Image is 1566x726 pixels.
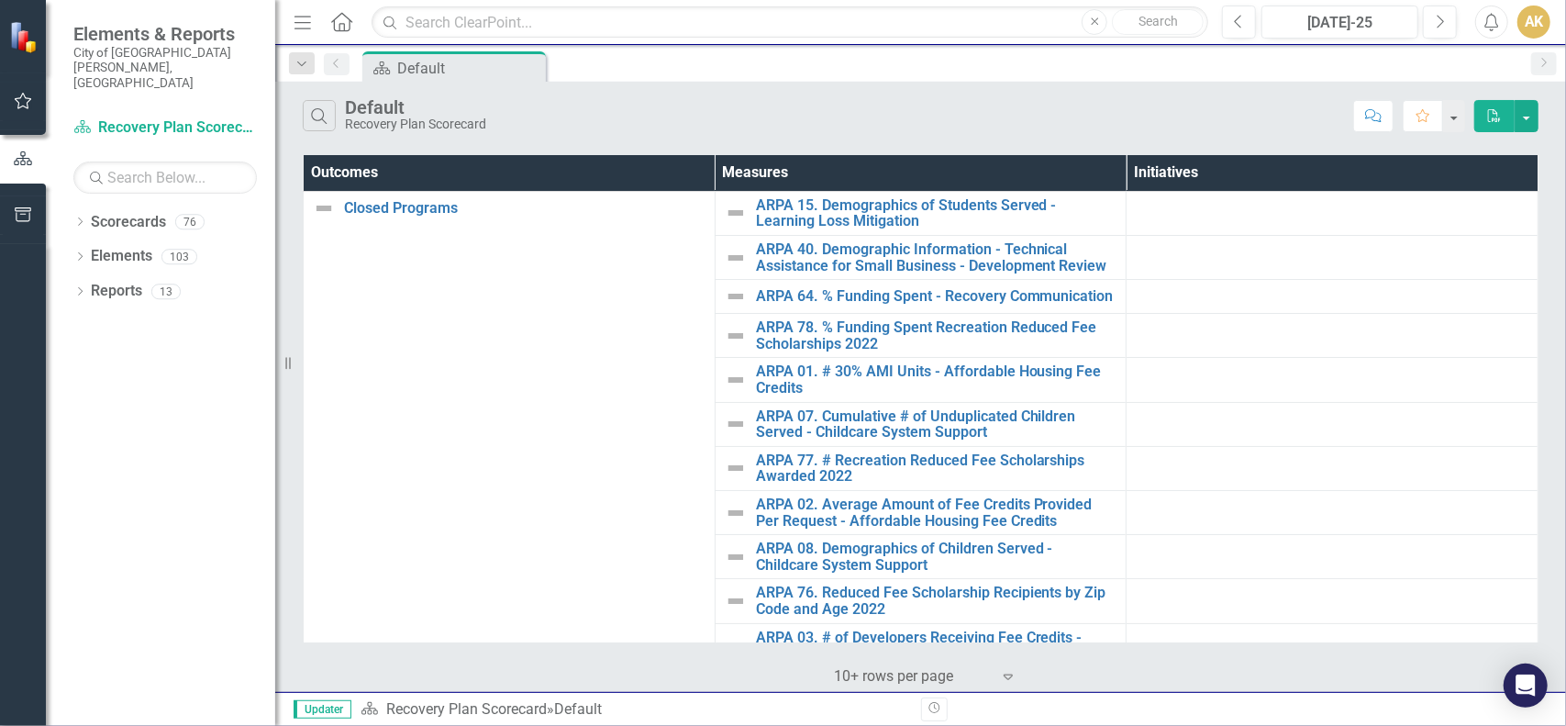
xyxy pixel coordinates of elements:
td: Double-Click to Edit Right Click for Context Menu [715,579,1127,623]
a: Scorecards [91,212,166,233]
td: Double-Click to Edit Right Click for Context Menu [715,236,1127,280]
div: » [361,699,907,720]
a: ARPA 40. Demographic Information - Technical Assistance for Small Business - Development Review [756,241,1117,274]
div: [DATE]-25 [1268,12,1412,34]
img: Not Defined [725,502,747,524]
button: [DATE]-25 [1261,6,1418,39]
span: Updater [294,700,351,719]
td: Double-Click to Edit Right Click for Context Menu [715,402,1127,446]
input: Search Below... [73,162,257,194]
div: 76 [175,214,205,229]
img: Not Defined [725,369,747,391]
a: ARPA 76. Reduced Fee Scholarship Recipients by Zip Code and Age 2022 [756,585,1117,617]
div: 13 [151,284,181,299]
small: City of [GEOGRAPHIC_DATA][PERSON_NAME], [GEOGRAPHIC_DATA] [73,45,257,90]
img: Not Defined [725,590,747,612]
button: Search [1112,9,1204,35]
div: Open Intercom Messenger [1504,664,1548,708]
span: Elements & Reports [73,23,257,45]
img: Not Defined [725,202,747,224]
div: Default [554,700,602,718]
td: Double-Click to Edit Right Click for Context Menu [715,623,1127,667]
img: ClearPoint Strategy [9,21,41,53]
td: Double-Click to Edit Right Click for Context Menu [715,314,1127,358]
img: Not Defined [725,325,747,347]
td: Double-Click to Edit Right Click for Context Menu [715,191,1127,235]
a: ARPA 07. Cumulative # of Unduplicated Children Served - Childcare System Support [756,408,1117,441]
span: Search [1138,14,1178,28]
div: Default [397,57,541,80]
img: Not Defined [725,285,747,307]
img: Not Defined [725,413,747,435]
button: AK [1517,6,1550,39]
a: Reports [91,281,142,302]
img: Not Defined [725,634,747,656]
a: Recovery Plan Scorecard [73,117,257,139]
div: Default [345,97,486,117]
a: ARPA 77. # Recreation Reduced Fee Scholarships Awarded 2022 [756,452,1117,485]
a: Elements [91,246,152,267]
a: Closed Programs [344,200,705,217]
td: Double-Click to Edit Right Click for Context Menu [715,535,1127,579]
a: ARPA 01. # 30% AMI Units - Affordable Housing Fee Credits [756,363,1117,396]
input: Search ClearPoint... [372,6,1208,39]
a: ARPA 78. % Funding Spent Recreation Reduced Fee Scholarships 2022 [756,319,1117,352]
a: ARPA 02. Average Amount of Fee Credits Provided Per Request - Affordable Housing Fee Credits [756,497,1117,529]
img: Not Defined [725,546,747,568]
td: Double-Click to Edit Right Click for Context Menu [715,490,1127,534]
a: ARPA 08. Demographics of Children Served - Childcare System Support [756,541,1117,573]
div: 103 [161,249,197,264]
a: ARPA 03. # of Developers Receiving Fee Credits - Affordable Housing Fee Credits [756,630,1117,662]
img: Not Defined [725,247,747,269]
td: Double-Click to Edit Right Click for Context Menu [715,446,1127,490]
img: Not Defined [313,197,335,219]
a: ARPA 15. Demographics of Students Served - Learning Loss Mitigation [756,197,1117,229]
div: Recovery Plan Scorecard [345,117,486,131]
img: Not Defined [725,457,747,479]
td: Double-Click to Edit Right Click for Context Menu [715,358,1127,402]
a: Recovery Plan Scorecard [386,700,547,718]
td: Double-Click to Edit Right Click for Context Menu [715,280,1127,314]
a: ARPA 64. % Funding Spent - Recovery Communication [756,288,1117,305]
